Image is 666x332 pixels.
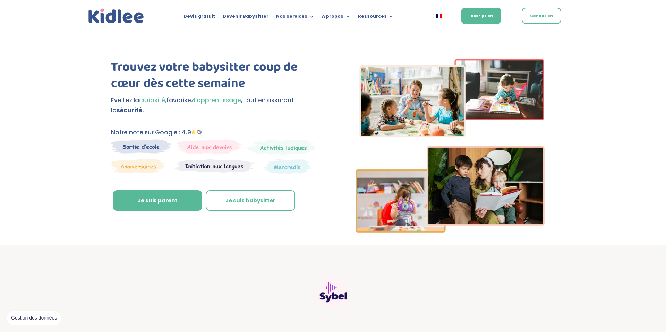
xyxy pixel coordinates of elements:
a: Devis gratuit [183,14,215,21]
img: Mercredi [247,139,316,155]
img: logo_kidlee_bleu [87,7,146,25]
a: À propos [322,14,350,21]
a: Je suis babysitter [206,190,295,211]
img: Français [436,14,442,18]
img: weekends [177,139,242,154]
button: Gestion des données [7,311,61,325]
p: Éveillez la favorisez , tout en assurant la [111,95,321,115]
img: Atelier thematique [175,159,254,173]
span: l’apprentissage [194,96,241,104]
a: Kidlee Logo [87,7,146,25]
h1: Trouvez votre babysitter coup de cœur dès cette semaine [111,59,321,95]
strong: sécurité. [117,106,144,114]
img: Thematique [264,159,311,175]
a: Ressources [358,14,394,21]
a: Connexion [522,8,561,24]
a: Je suis parent [113,190,202,211]
img: Anniversaire [111,159,165,173]
p: Notre note sur Google : 4.9 [111,128,321,138]
span: curiosité, [139,96,166,104]
a: Nos services [276,14,314,21]
img: Sortie decole [111,139,172,154]
a: Inscription [461,8,501,24]
img: Imgs-2 [356,59,545,233]
a: Devenir Babysitter [223,14,268,21]
img: Sybel [317,277,349,308]
span: Gestion des données [11,315,57,321]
